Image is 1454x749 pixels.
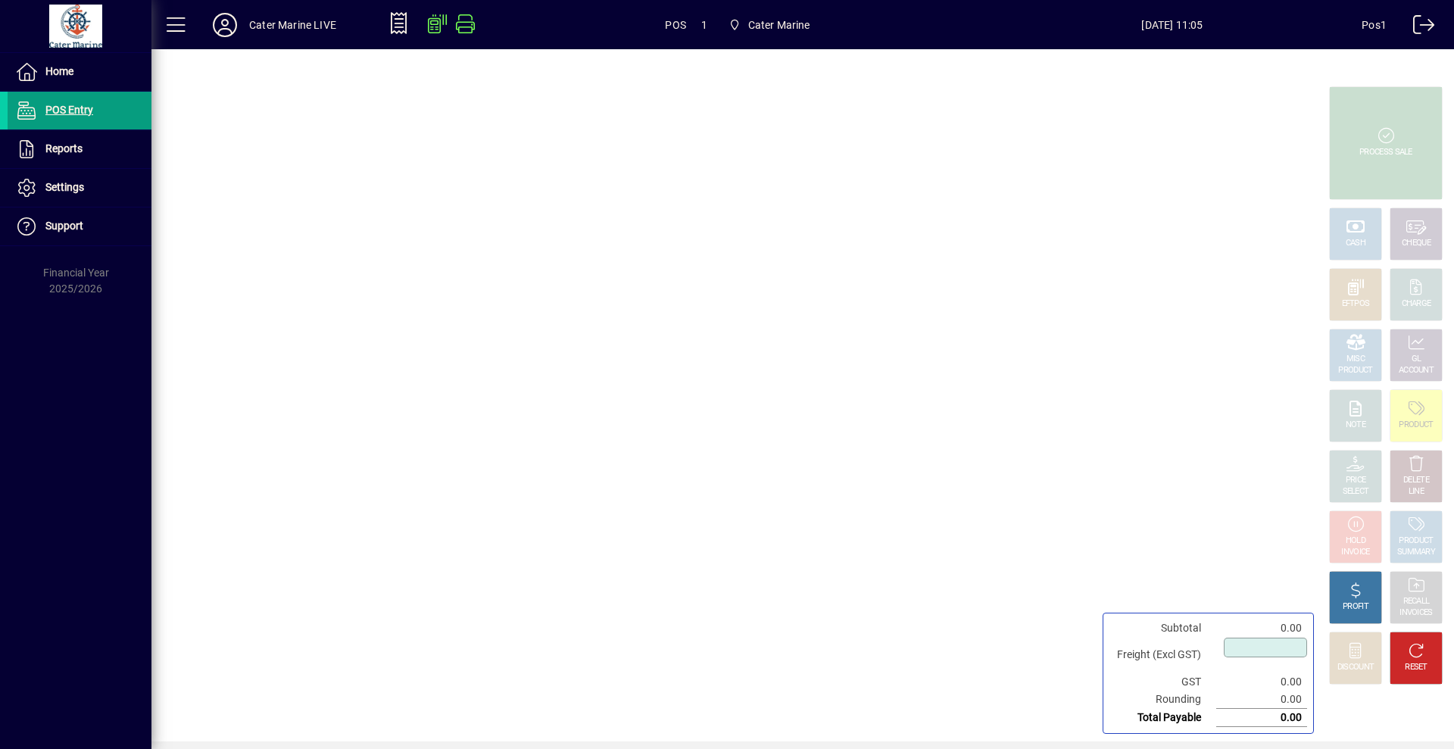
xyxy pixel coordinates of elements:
div: RESET [1405,662,1427,673]
div: INVOICE [1341,547,1369,558]
td: 0.00 [1216,673,1307,691]
span: Cater Marine [748,13,810,37]
td: Rounding [1109,691,1216,709]
a: Reports [8,130,151,168]
td: 0.00 [1216,691,1307,709]
td: GST [1109,673,1216,691]
div: NOTE [1346,420,1365,431]
div: PRODUCT [1399,420,1433,431]
td: Subtotal [1109,619,1216,637]
span: Support [45,220,83,232]
div: EFTPOS [1342,298,1370,310]
a: Settings [8,169,151,207]
div: DELETE [1403,475,1429,486]
div: ACCOUNT [1399,365,1434,376]
div: Pos1 [1362,13,1387,37]
span: Home [45,65,73,77]
div: SUMMARY [1397,547,1435,558]
a: Support [8,208,151,245]
div: INVOICES [1399,607,1432,619]
button: Profile [201,11,249,39]
span: Cater Marine [722,11,816,39]
a: Logout [1402,3,1435,52]
div: RECALL [1403,596,1430,607]
span: 1 [701,13,707,37]
span: Settings [45,181,84,193]
div: MISC [1346,354,1365,365]
div: PROCESS SALE [1359,147,1412,158]
span: POS [665,13,686,37]
div: PRICE [1346,475,1366,486]
div: LINE [1409,486,1424,498]
span: POS Entry [45,104,93,116]
span: [DATE] 11:05 [983,13,1362,37]
div: CASH [1346,238,1365,249]
div: SELECT [1343,486,1369,498]
td: 0.00 [1216,709,1307,727]
a: Home [8,53,151,91]
div: CHEQUE [1402,238,1431,249]
div: HOLD [1346,535,1365,547]
div: PROFIT [1343,601,1368,613]
div: CHARGE [1402,298,1431,310]
div: Cater Marine LIVE [249,13,336,37]
div: PRODUCT [1399,535,1433,547]
td: Freight (Excl GST) [1109,637,1216,673]
div: PRODUCT [1338,365,1372,376]
td: Total Payable [1109,709,1216,727]
div: GL [1412,354,1421,365]
td: 0.00 [1216,619,1307,637]
div: DISCOUNT [1337,662,1374,673]
span: Reports [45,142,83,154]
